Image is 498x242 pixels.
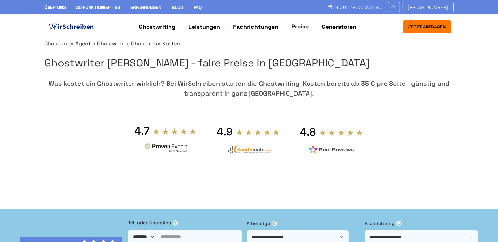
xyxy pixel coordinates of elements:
span: ⓘ [173,220,178,226]
div: Was kostet ein Ghostwriter wirklich? Bei WirSchreiben starten die Ghostwriting-Kosten bereits ab ... [45,79,454,98]
a: FAQ [194,4,202,10]
a: [PHONE_NUMBER] [403,2,454,12]
a: Blog [172,4,184,10]
label: Fachrichtung [365,220,478,227]
a: Erfahrungen [131,4,162,10]
div: 4.8 [300,125,316,139]
img: stars [236,129,280,136]
a: Ghostwriting [97,40,130,47]
img: kundennote [226,145,271,154]
label: Tel. oder WhatsApp [128,219,241,226]
label: Arbeitstyp [247,220,360,227]
a: Generatoren [322,23,357,31]
a: Leistungen [189,23,220,31]
button: Jetzt anfragen [403,20,451,33]
span: ⓘ [272,221,277,226]
img: Schedule [327,4,333,9]
div: 4.7 [135,124,150,138]
span: Ghostwriter Kosten [131,40,180,47]
h1: Ghostwriter [PERSON_NAME] - faire Preise in [GEOGRAPHIC_DATA] [45,55,454,71]
a: Preise [292,23,309,30]
a: Ghostwriter Agentur [45,40,96,47]
img: realreviews [309,146,354,154]
span: [PHONE_NUMBER] [408,5,448,10]
img: stars [319,129,364,136]
a: Ghostwriting [139,23,176,31]
a: Über uns [45,4,66,10]
a: Fachrichtungen [233,23,279,31]
span: ⓘ [396,221,402,226]
img: logo ghostwriter-österreich [47,22,95,32]
img: Email [391,5,397,10]
span: 9:00 - 18:00 Mo.-So. [335,5,383,10]
a: So funktioniert es [76,4,120,10]
img: stars [152,128,197,135]
div: 4.9 [217,125,233,138]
